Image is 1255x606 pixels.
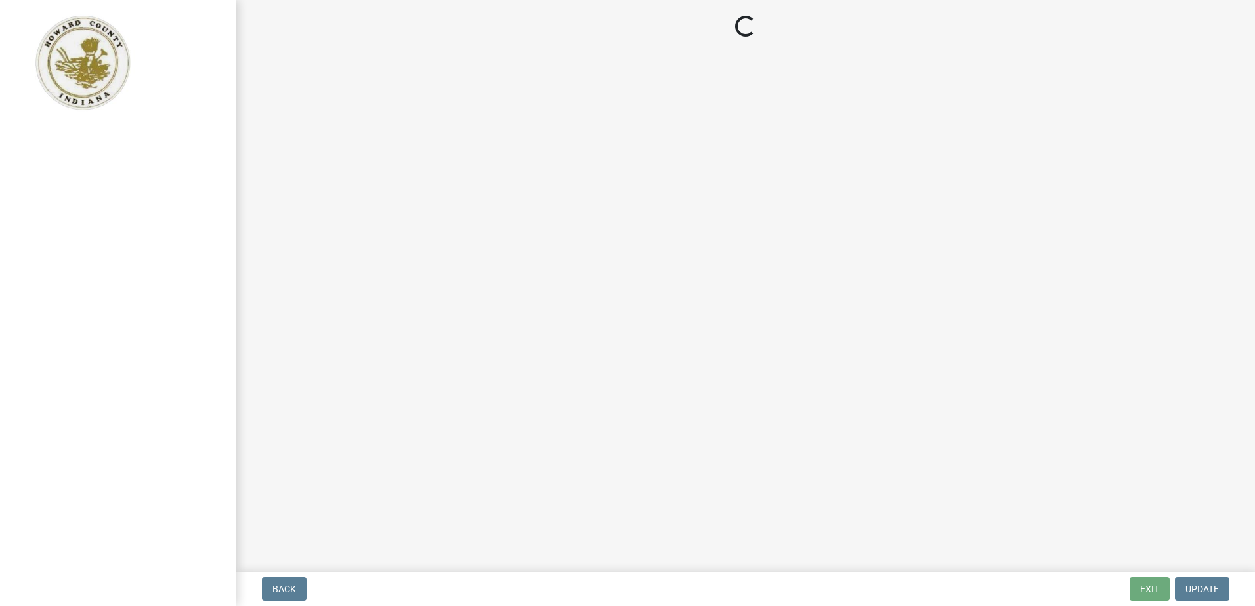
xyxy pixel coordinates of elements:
[272,584,296,594] span: Back
[1175,577,1229,601] button: Update
[1185,584,1219,594] span: Update
[262,577,307,601] button: Back
[26,14,138,112] img: Howard County, Indiana
[1130,577,1170,601] button: Exit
